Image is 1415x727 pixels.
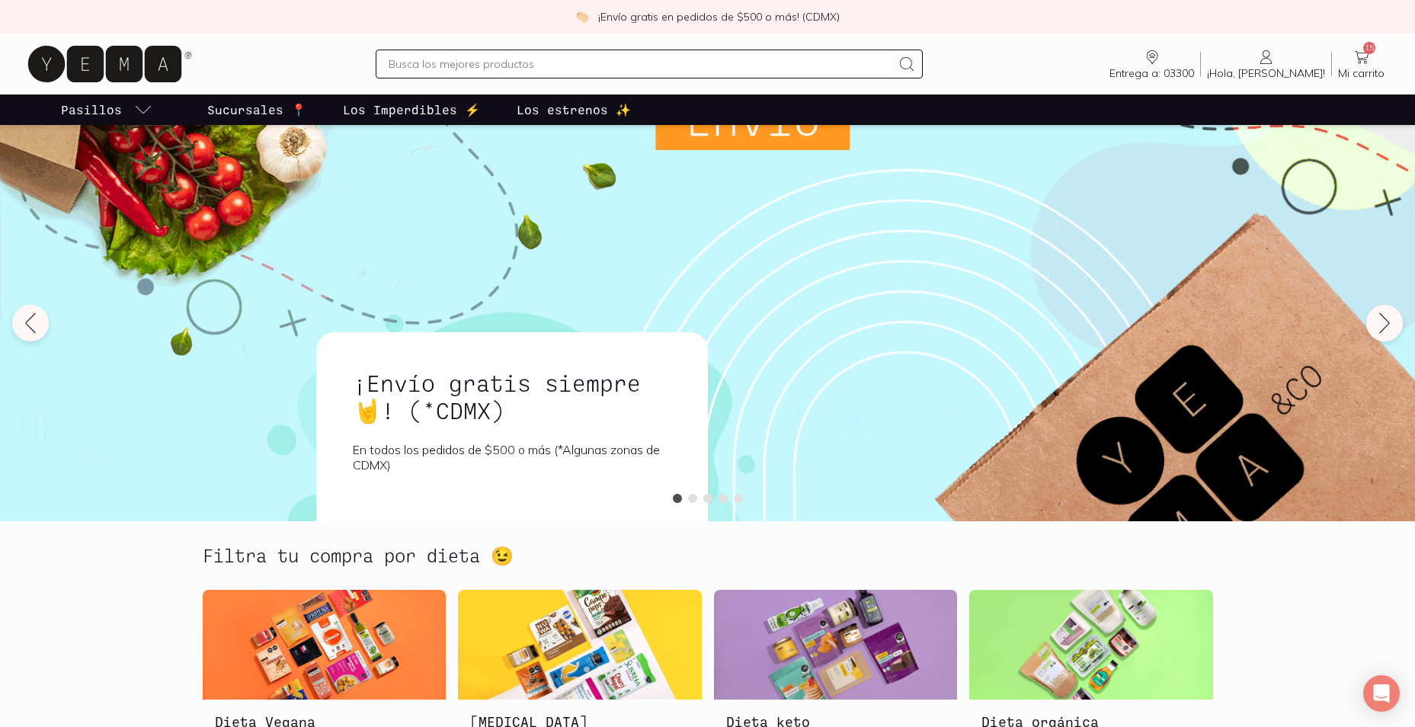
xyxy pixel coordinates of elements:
[353,442,671,472] p: En todos los pedidos de $500 o más (*Algunas zonas de CDMX)
[1332,48,1391,80] a: 15Mi carrito
[1207,66,1325,80] span: ¡Hola, [PERSON_NAME]!
[598,9,840,24] p: ¡Envío gratis en pedidos de $500 o más! (CDMX)
[58,94,155,125] a: pasillo-todos-link
[204,94,309,125] a: Sucursales 📍
[969,590,1213,700] img: Dieta orgánica
[1109,66,1194,80] span: Entrega a: 03300
[517,101,631,119] p: Los estrenos ✨
[203,590,447,700] img: Dieta Vegana
[389,55,891,73] input: Busca los mejores productos
[1103,48,1200,80] a: Entrega a: 03300
[1201,48,1331,80] a: ¡Hola, [PERSON_NAME]!
[1338,66,1385,80] span: Mi carrito
[203,546,514,565] h2: Filtra tu compra por dieta 😉
[514,94,634,125] a: Los estrenos ✨
[353,369,671,424] h1: ¡Envío gratis siempre🤘! (*CDMX)
[1363,42,1375,54] span: 15
[61,101,122,119] p: Pasillos
[714,590,958,700] img: Dieta keto
[207,101,306,119] p: Sucursales 📍
[343,101,480,119] p: Los Imperdibles ⚡️
[1363,675,1400,712] div: Open Intercom Messenger
[340,94,483,125] a: Los Imperdibles ⚡️
[575,10,589,24] img: check
[458,590,702,700] img: Dieta sin gluten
